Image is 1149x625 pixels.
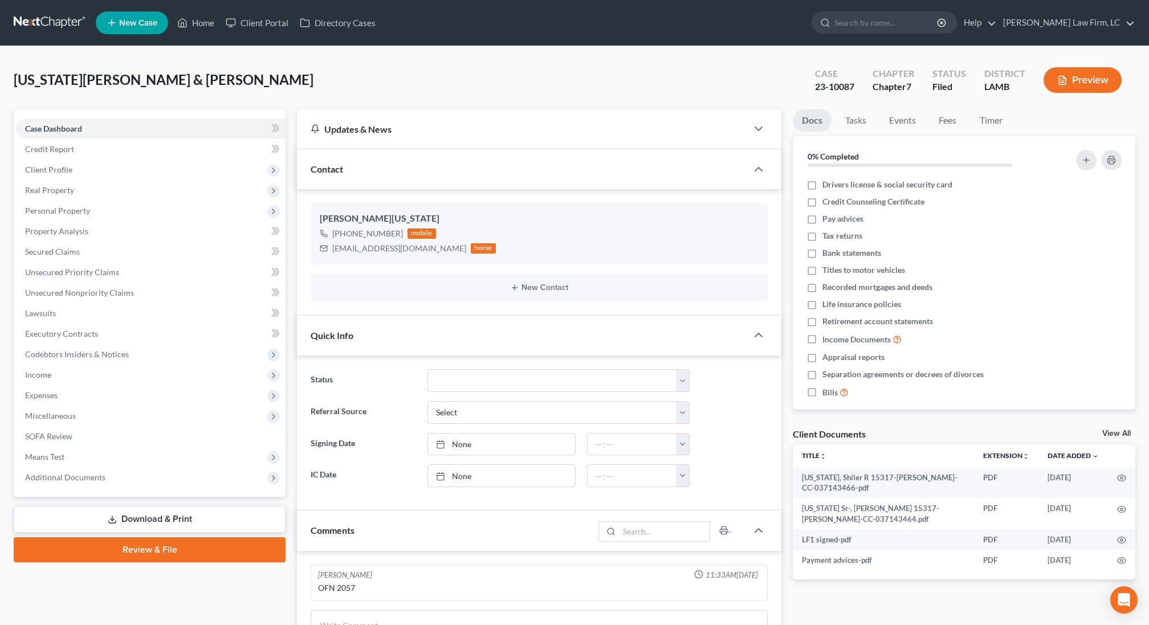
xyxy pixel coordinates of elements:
[16,426,286,447] a: SOFA Review
[836,109,875,132] a: Tasks
[119,19,157,27] span: New Case
[25,144,74,154] span: Credit Report
[25,308,56,318] span: Lawsuits
[25,411,76,420] span: Miscellaneous
[706,570,758,581] span: 11:33AM[DATE]
[873,67,914,80] div: Chapter
[332,228,403,239] div: [PHONE_NUMBER]
[983,451,1029,460] a: Extensionunfold_more
[16,303,286,324] a: Lawsuits
[808,152,859,161] strong: 0% Completed
[471,243,496,254] div: home
[822,281,932,293] span: Recorded mortgages and deeds
[822,369,984,380] span: Separation agreements or decrees of divorces
[305,433,422,456] label: Signing Date
[588,434,677,455] input: -- : --
[305,401,422,424] label: Referral Source
[25,206,90,215] span: Personal Property
[793,498,974,529] td: [US_STATE] Sr-, [PERSON_NAME] 15317-[PERSON_NAME]-CC-037143464.pdf
[822,247,881,259] span: Bank statements
[311,164,343,174] span: Contact
[1110,586,1138,614] div: Open Intercom Messenger
[974,467,1038,499] td: PDF
[1048,451,1099,460] a: Date Added expand_more
[428,465,575,487] a: None
[16,262,286,283] a: Unsecured Priority Claims
[318,570,372,581] div: [PERSON_NAME]
[428,434,575,455] a: None
[25,267,119,277] span: Unsecured Priority Claims
[25,390,58,400] span: Expenses
[997,13,1135,33] a: [PERSON_NAME] Law Firm, LC
[14,506,286,533] a: Download & Print
[25,329,98,338] span: Executory Contracts
[822,264,905,276] span: Titles to motor vehicles
[1022,453,1029,460] i: unfold_more
[822,352,885,363] span: Appraisal reports
[294,13,381,33] a: Directory Cases
[793,467,974,499] td: [US_STATE], Shiler R 15317-[PERSON_NAME]-CC-037143466-pdf
[932,67,966,80] div: Status
[958,13,996,33] a: Help
[16,242,286,262] a: Secured Claims
[793,109,832,132] a: Docs
[822,334,891,345] span: Income Documents
[984,80,1025,93] div: LAMB
[906,81,911,92] span: 7
[588,465,677,487] input: -- : --
[25,472,105,482] span: Additional Documents
[172,13,220,33] a: Home
[974,498,1038,529] td: PDF
[974,529,1038,550] td: PDF
[16,283,286,303] a: Unsecured Nonpriority Claims
[822,196,924,207] span: Credit Counseling Certificate
[311,330,353,341] span: Quick Info
[822,387,838,398] span: Bills
[320,212,759,226] div: [PERSON_NAME][US_STATE]
[16,324,286,344] a: Executory Contracts
[305,464,422,487] label: IC Date
[25,247,80,256] span: Secured Claims
[793,529,974,550] td: LF1 signed-pdf
[974,550,1038,570] td: PDF
[1038,498,1108,529] td: [DATE]
[25,349,129,359] span: Codebtors Insiders & Notices
[873,80,914,93] div: Chapter
[332,243,466,254] div: [EMAIL_ADDRESS][DOMAIN_NAME]
[220,13,294,33] a: Client Portal
[25,124,82,133] span: Case Dashboard
[25,226,88,236] span: Property Analysis
[25,452,64,461] span: Means Test
[14,71,313,88] span: [US_STATE][PERSON_NAME] & [PERSON_NAME]
[984,67,1025,80] div: District
[793,550,974,570] td: Payment advices-pdf
[305,369,422,392] label: Status
[311,123,734,135] div: Updates & News
[318,582,760,594] div: OFN 2057
[1038,529,1108,550] td: [DATE]
[822,213,863,224] span: Pay advices
[880,109,925,132] a: Events
[822,316,933,327] span: Retirement account statements
[971,109,1012,132] a: Timer
[16,119,286,139] a: Case Dashboard
[619,522,710,541] input: Search...
[802,451,826,460] a: Titleunfold_more
[16,221,286,242] a: Property Analysis
[25,288,134,297] span: Unsecured Nonpriority Claims
[793,428,866,440] div: Client Documents
[25,185,74,195] span: Real Property
[14,537,286,562] a: Review & File
[822,179,952,190] span: Drivers license & social security card
[1092,453,1099,460] i: expand_more
[822,230,862,242] span: Tax returns
[815,80,854,93] div: 23-10087
[1038,550,1108,570] td: [DATE]
[1044,67,1122,93] button: Preview
[822,299,901,310] span: Life insurance policies
[1102,430,1131,438] a: View All
[820,453,826,460] i: unfold_more
[815,67,854,80] div: Case
[320,283,759,292] button: New Contact
[25,370,51,379] span: Income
